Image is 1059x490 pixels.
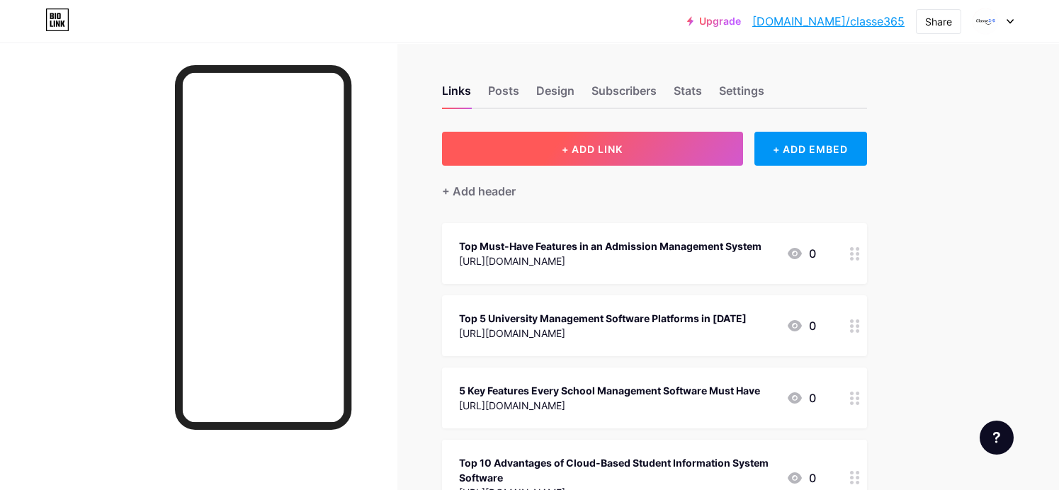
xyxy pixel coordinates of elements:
a: [DOMAIN_NAME]/classe365 [752,13,905,30]
div: Subscribers [591,82,657,108]
div: [URL][DOMAIN_NAME] [459,326,747,341]
div: Top 5 University Management Software Platforms in [DATE] [459,311,747,326]
div: 0 [786,389,816,406]
div: Top 10 Advantages of Cloud-Based Student Information System Software [459,455,775,485]
a: Upgrade [687,16,741,27]
div: 0 [786,317,816,334]
div: Design [536,82,574,108]
div: [URL][DOMAIN_NAME] [459,398,760,413]
span: + ADD LINK [562,143,623,155]
div: 5 Key Features Every School Management Software Must Have [459,383,760,398]
div: + Add header [442,183,516,200]
div: Posts [488,82,519,108]
div: 0 [786,469,816,486]
div: 0 [786,245,816,262]
div: Links [442,82,471,108]
button: + ADD LINK [442,132,743,166]
div: [URL][DOMAIN_NAME] [459,253,761,268]
div: Top Must-Have Features in an Admission Management System [459,239,761,253]
img: Classe365 SIS [972,8,999,35]
div: Stats [674,82,702,108]
div: + ADD EMBED [754,132,867,166]
div: Settings [719,82,764,108]
div: Share [925,14,952,29]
